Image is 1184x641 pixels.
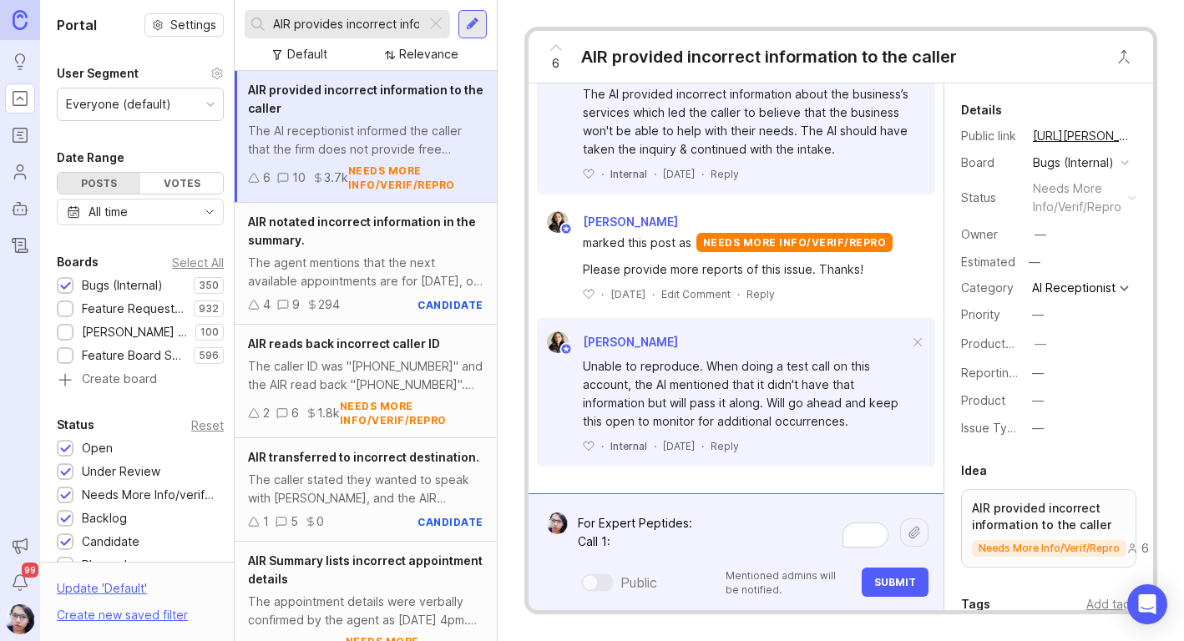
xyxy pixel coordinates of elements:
div: Update ' Default ' [57,579,147,606]
div: Relevance [399,45,458,63]
div: Owner [961,225,1020,244]
button: Announcements [5,531,35,561]
div: 10 [292,169,306,187]
button: ProductboardID [1030,333,1051,355]
div: Internal [610,167,647,181]
button: Notifications [5,568,35,598]
a: [URL][PERSON_NAME] [1028,125,1136,147]
img: Ysabelle Eugenio [547,331,569,353]
div: Planned [82,556,127,574]
div: AI Receptionist [1032,282,1116,294]
div: 0 [316,512,324,531]
div: Idea [961,461,987,481]
div: User Segment [57,63,139,83]
span: AIR provided incorrect information to the caller [248,83,483,115]
div: Category [961,279,1020,297]
a: Ysabelle Eugenio[PERSON_NAME] [537,331,678,353]
div: 3.7k [324,169,348,187]
img: member badge [559,343,572,356]
input: Search... [273,15,419,33]
div: Please provide more reports of this issue. Thanks! [583,260,908,279]
div: candidate [417,298,483,312]
div: Unable to reproduce. When doing a test call on this account, the AI mentioned that it didn't have... [583,357,908,431]
a: Create board [57,373,224,388]
div: Under Review [82,462,160,481]
div: Open [82,439,113,457]
button: Settings [144,13,224,37]
img: Pamela Cervantes [546,512,568,534]
div: Estimated [961,256,1015,268]
p: needs more info/verif/repro [979,542,1120,555]
div: Feature Requests (Internal) [82,300,185,318]
div: 9 [292,295,300,314]
div: Public [620,573,657,593]
div: Tags [961,594,990,614]
div: 5 [291,512,298,531]
div: Votes [140,173,223,194]
div: Needs More Info/verif/repro [82,486,215,504]
div: 6 [263,169,271,187]
div: Reset [191,421,224,430]
div: 6 [291,404,299,422]
div: · [701,439,704,453]
a: Users [5,157,35,187]
div: Select All [172,258,224,267]
span: AIR notated incorrect information in the summary. [248,215,476,247]
div: Posts [58,173,140,194]
div: Details [961,100,1002,120]
img: Canny Home [13,10,28,29]
div: needs more info/verif/repro [696,233,893,252]
span: marked this post as [583,234,691,252]
div: · [652,287,655,301]
div: Add tags [1086,595,1136,613]
span: AIR Summary lists incorrect appointment details [248,553,483,586]
a: Portal [5,83,35,114]
div: Bugs (Internal) [1033,154,1114,172]
div: AIR provided incorrect information to the caller [581,45,957,68]
img: member badge [559,223,572,235]
div: Reply [746,287,775,301]
div: · [601,439,604,453]
a: AIR transferred to incorrect destination.The caller stated they wanted to speak with [PERSON_NAME... [235,438,497,542]
label: Priority [961,307,1000,321]
div: · [601,287,604,301]
span: [PERSON_NAME] [583,213,678,231]
time: [DATE] [663,168,695,180]
div: needs more info/verif/repro [1033,179,1121,216]
div: · [654,439,656,453]
textarea: To enrich screen reader interactions, please activate Accessibility in Grammarly extension settings [568,507,900,558]
div: 6 [1126,543,1149,554]
div: — [1032,419,1044,437]
div: Date Range [57,148,124,168]
a: Changelog [5,230,35,260]
div: 4 [263,295,271,314]
div: Edit Comment [661,287,731,301]
div: The caller ID was "[PHONE_NUMBER]" and the AIR read back "[PHONE_NUMBER]". The caller asked the A... [248,357,483,394]
p: 596 [199,349,219,362]
button: Close button [1107,40,1141,73]
p: 932 [199,302,219,315]
div: 1.8k [317,404,340,422]
div: — [1035,225,1046,244]
div: 2 [263,404,270,422]
p: 100 [200,326,219,339]
div: Reply [711,167,739,181]
img: Pamela Cervantes [5,604,35,634]
div: — [1032,305,1044,324]
div: · [601,167,604,181]
label: ProductboardID [961,336,1050,351]
a: AIR reads back incorrect caller IDThe caller ID was "[PHONE_NUMBER]" and the AIR read back "[PHON... [235,325,497,438]
div: · [654,167,656,181]
div: Public link [961,127,1020,145]
div: Bugs (Internal) [82,276,163,295]
a: AIR provided incorrect information to the callerneeds more info/verif/repro6 [961,489,1136,568]
p: Mentioned admins will be notified. [726,568,852,597]
div: Backlog [82,509,127,527]
span: 6 [552,54,559,73]
img: Ysabelle Eugenio [547,211,569,233]
div: — [1032,364,1044,382]
div: [PERSON_NAME] (Public) [82,323,187,341]
a: Ideas [5,47,35,77]
h1: Portal [57,15,97,35]
span: Submit [874,576,916,588]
